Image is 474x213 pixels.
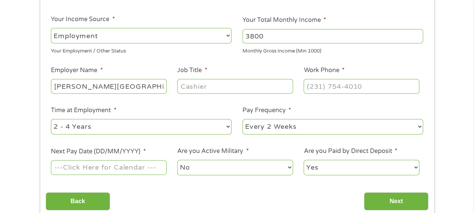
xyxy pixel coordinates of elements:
label: Pay Frequency [242,106,291,114]
input: (231) 754-4010 [304,79,419,93]
label: Job Title [177,66,207,74]
label: Your Income Source [51,15,115,23]
input: Next [364,192,428,211]
input: ---Click Here for Calendar --- [51,160,166,174]
div: Your Employment / Other Status [51,45,232,55]
label: Employer Name [51,66,103,74]
div: Monthly Gross Income (Min 1000) [242,45,423,55]
input: Walmart [51,79,166,93]
input: Cashier [177,79,293,93]
label: Your Total Monthly Income [242,16,326,24]
label: Are you Active Military [177,147,249,155]
input: 1800 [242,29,423,43]
input: Back [46,192,110,211]
label: Time at Employment [51,106,116,114]
label: Next Pay Date (DD/MM/YYYY) [51,148,146,156]
label: Work Phone [304,66,344,74]
label: Are you Paid by Direct Deposit [304,147,397,155]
